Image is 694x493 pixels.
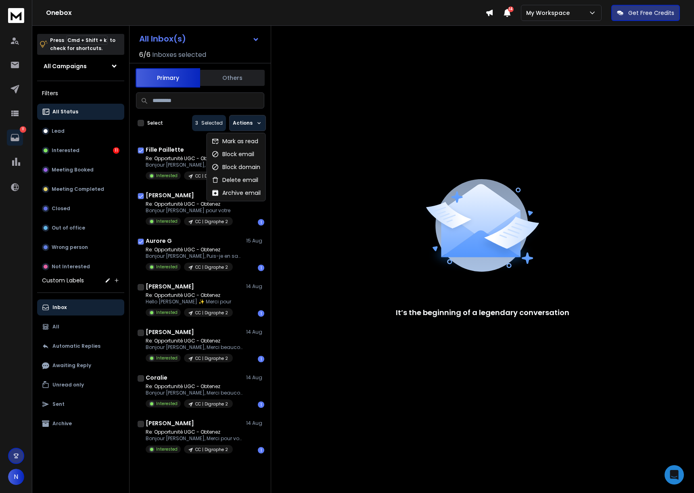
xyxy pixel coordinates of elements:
p: Automatic Replies [52,343,100,349]
p: It’s the beginning of a legendary conversation [396,307,569,318]
div: Archive email [212,189,261,197]
div: 1 [258,265,264,271]
p: Re: Opportunité UGC - Obtenez [146,429,242,435]
p: Meeting Booked [52,167,94,173]
div: 1 [258,401,264,408]
p: 14 Aug [246,329,264,335]
h1: Onebox [46,8,485,18]
h1: [PERSON_NAME] [146,328,194,336]
span: Cmd + Shift + k [66,36,108,45]
p: Awaiting Reply [52,362,91,369]
p: Re: Opportunité UGC - Obtenez [146,246,242,253]
div: Block email [212,150,254,158]
span: 3 [195,120,198,126]
p: Press to check for shortcuts. [50,36,115,52]
p: My Workspace [526,9,573,17]
h3: Filters [37,88,124,99]
h1: Coralie [146,374,167,382]
p: 14 Aug [246,374,264,381]
p: Inbox [52,304,67,311]
p: CC | Digraphe 2 [195,447,228,453]
div: Mark as read [212,137,258,145]
p: 14 Aug [246,420,264,426]
p: All Status [52,109,78,115]
div: 11 [113,147,119,154]
p: Bonjour [PERSON_NAME], Merci beaucoup pour [146,344,242,351]
p: Interested [156,218,178,224]
h1: All Inbox(s) [139,35,186,43]
p: Bonjour [PERSON_NAME] pour votre [146,207,233,214]
p: Re: Opportunité UGC - Obtenez [146,201,233,207]
div: 1 [258,310,264,317]
p: Interested [52,147,79,154]
p: 11 [20,126,26,133]
h1: Aurore G [146,237,172,245]
h1: [PERSON_NAME] [146,419,194,427]
button: Others [200,69,265,87]
label: Select [147,120,163,126]
p: Interested [156,355,178,361]
p: Interested [156,401,178,407]
img: logo [8,8,24,23]
p: Interested [156,309,178,315]
div: 1 [258,447,264,453]
p: Sent [52,401,65,407]
p: CC | Digraphe 2 [195,355,228,361]
h3: Inboxes selected [152,50,206,60]
p: Out of office [52,225,85,231]
p: Hello [PERSON_NAME] ✨ Merci pour [146,299,233,305]
div: Block domain [212,163,260,171]
span: N [8,469,24,485]
p: CC | Digraphe 2 [195,219,228,225]
p: Lead [52,128,65,134]
p: Re: Opportunité UGC - Obtenez [146,338,242,344]
span: 6 / 6 [139,50,151,60]
p: Re: Opportunité UGC - Obtenez [146,155,242,162]
p: 15 Aug [246,238,264,244]
div: Delete email [212,176,258,184]
p: Interested [156,173,178,179]
p: Not Interested [52,263,90,270]
h3: Custom Labels [42,276,84,284]
p: Wrong person [52,244,88,251]
h1: All Campaigns [44,62,87,70]
p: Bonjour [PERSON_NAME], Puis-je en savoir [146,253,242,259]
p: CC | Digraphe 2 [195,173,228,179]
h1: [PERSON_NAME] [146,191,194,199]
div: 1 [258,219,264,226]
p: Actions [233,120,253,126]
p: CC | Digraphe 2 [195,310,228,316]
div: Open Intercom Messenger [665,465,684,485]
p: Interested [156,264,178,270]
div: 1 [258,356,264,362]
span: 14 [508,6,514,12]
h1: Fille Paillette [146,146,184,154]
p: Selected [201,120,223,126]
p: Get Free Credits [628,9,674,17]
p: Bonjour [PERSON_NAME], Merci beaucoup pour [146,162,242,168]
p: Bonjour [PERSON_NAME], Merci pour votre [146,435,242,442]
p: Interested [156,446,178,452]
p: Unread only [52,382,84,388]
p: All [52,324,59,330]
p: CC | Digraphe 2 [195,401,228,407]
p: Meeting Completed [52,186,104,192]
p: Closed [52,205,70,212]
h1: [PERSON_NAME] [146,282,194,290]
p: 14 Aug [246,283,264,290]
p: Archive [52,420,72,427]
p: CC | Digraphe 2 [195,264,228,270]
p: Re: Opportunité UGC - Obtenez [146,292,233,299]
p: Bonjour [PERSON_NAME], Merci beaucoup pour [146,390,242,396]
p: Re: Opportunité UGC - Obtenez [146,383,242,390]
button: Primary [136,68,200,88]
